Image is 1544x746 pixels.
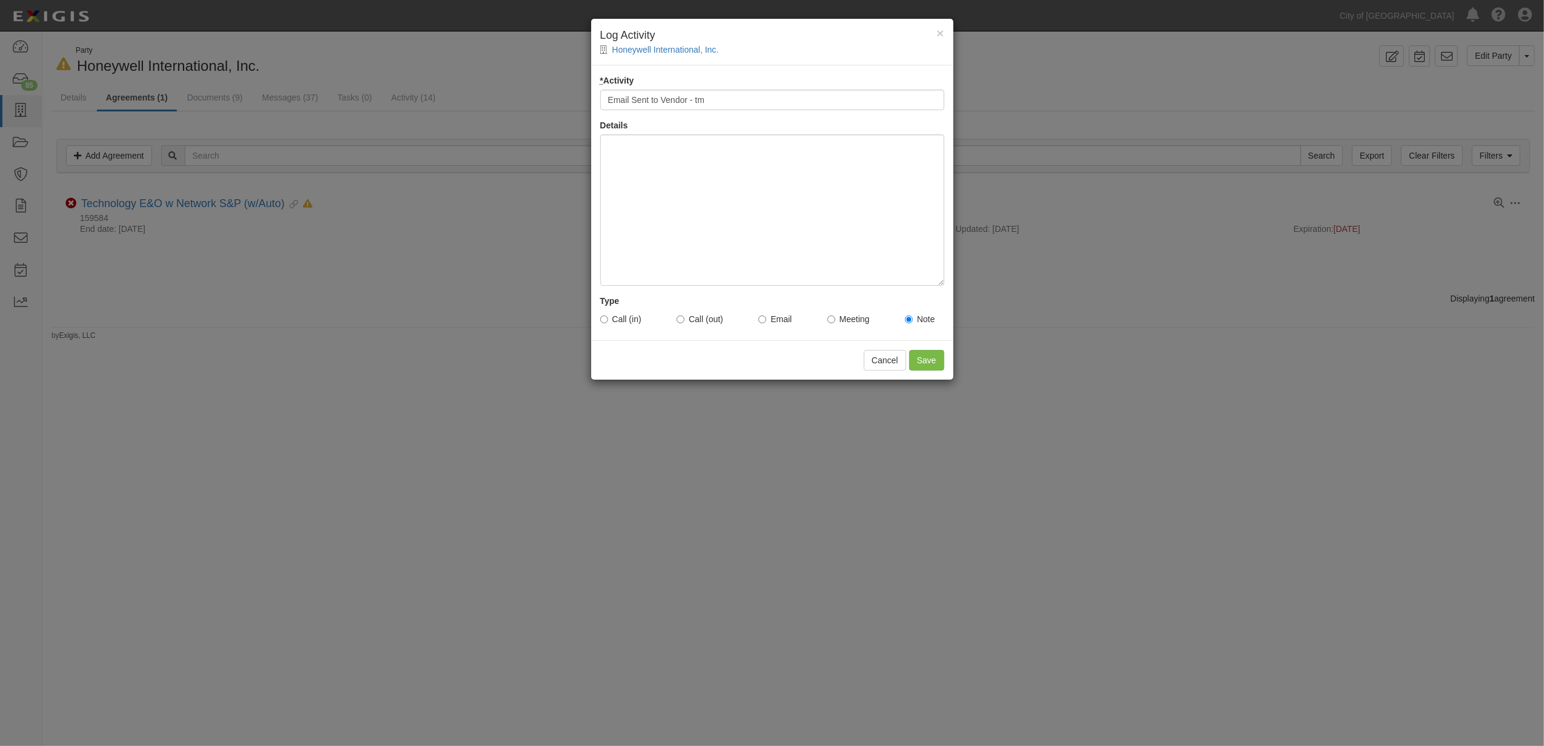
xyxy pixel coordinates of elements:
[909,350,944,371] input: Save
[600,295,620,307] label: Type
[936,27,944,39] button: Close
[600,28,944,44] h4: Log Activity
[936,26,944,40] span: ×
[864,350,906,371] button: Cancel
[600,119,628,131] label: Details
[600,313,641,325] label: Call (in)
[600,74,634,87] label: Activity
[612,45,719,54] a: Honeywell International, Inc.
[600,76,603,85] abbr: required
[827,313,870,325] label: Meeting
[827,315,835,323] input: Meeting
[677,313,723,325] label: Call (out)
[758,315,766,323] input: Email
[905,315,913,323] input: Note
[905,313,935,325] label: Note
[758,313,792,325] label: Email
[677,315,684,323] input: Call (out)
[600,315,608,323] input: Call (in)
